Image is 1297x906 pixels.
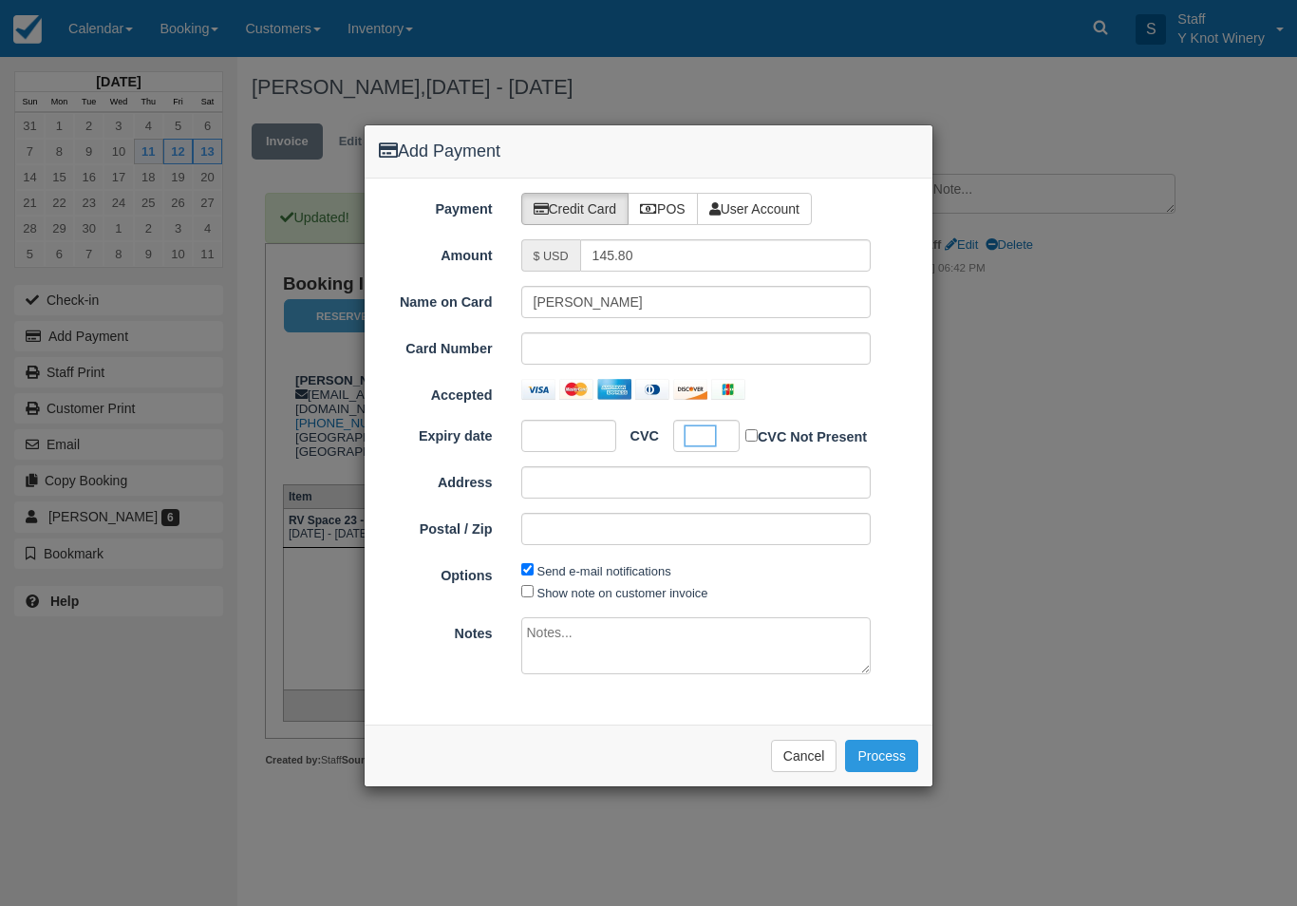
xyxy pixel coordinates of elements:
[365,513,507,539] label: Postal / Zip
[365,193,507,219] label: Payment
[365,286,507,312] label: Name on Card
[616,420,659,446] label: CVC
[628,193,698,225] label: POS
[745,429,758,442] input: CVC Not Present
[537,586,708,600] label: Show note on customer invoice
[537,564,671,578] label: Send e-mail notifications
[365,379,507,406] label: Accepted
[379,140,918,164] h4: Add Payment
[365,420,507,446] label: Expiry date
[365,239,507,266] label: Amount
[697,193,812,225] label: User Account
[534,339,859,358] iframe: Secure card number input frame
[534,250,569,263] small: $ USD
[365,559,507,586] label: Options
[686,426,715,445] iframe: Secure CVC input frame
[365,466,507,493] label: Address
[745,425,867,447] label: CVC Not Present
[365,617,507,644] label: Notes
[365,332,507,359] label: Card Number
[521,193,630,225] label: Credit Card
[771,740,837,772] button: Cancel
[845,740,918,772] button: Process
[580,239,872,272] input: Valid amount required.
[534,426,590,445] iframe: Secure expiration date input frame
